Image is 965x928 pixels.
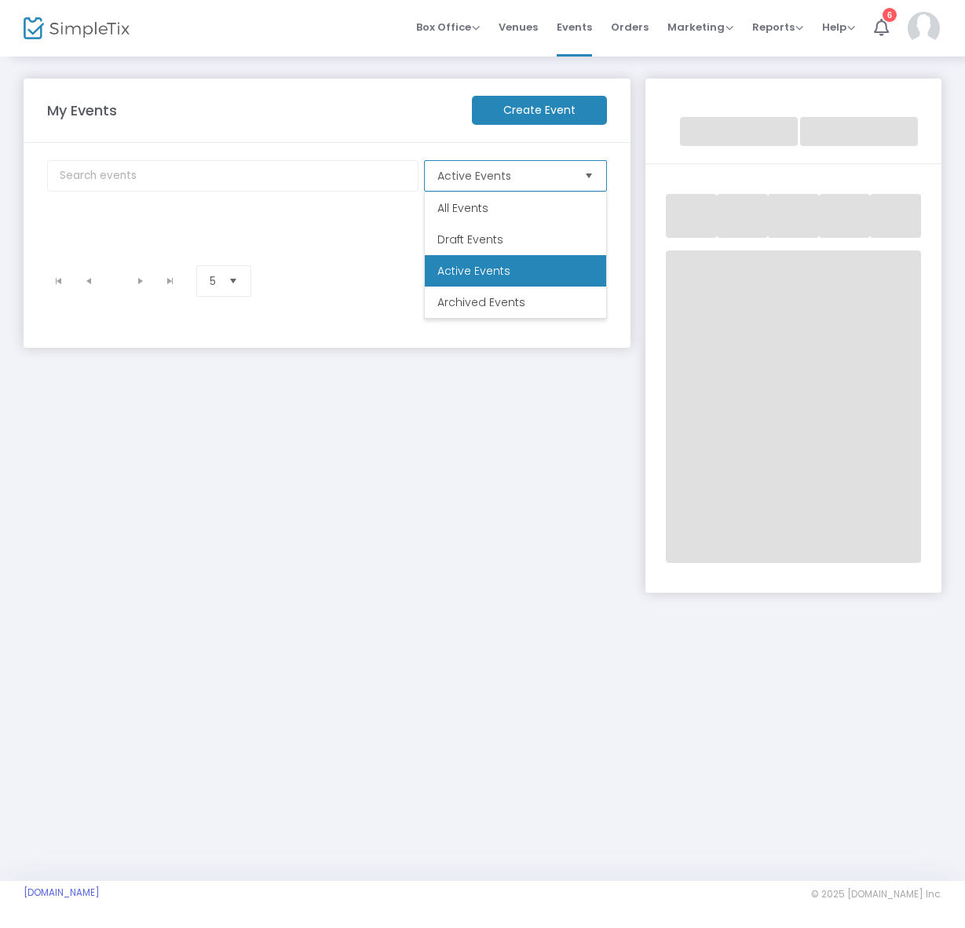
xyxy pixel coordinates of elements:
span: Box Office [416,20,480,35]
span: Help [822,20,855,35]
span: 5 [210,273,216,289]
span: Active Events [437,263,510,279]
span: Marketing [667,20,733,35]
m-panel-title: My Events [39,100,464,121]
span: Reports [752,20,803,35]
span: Draft Events [437,232,503,247]
span: Events [557,7,592,47]
m-button: Create Event [472,96,607,125]
button: Select [578,161,600,191]
button: Select [222,266,244,296]
span: Active Events [437,168,572,184]
input: Search events [47,160,419,192]
a: [DOMAIN_NAME] [24,886,100,899]
span: All Events [437,200,488,216]
div: Data table [38,219,619,258]
span: Archived Events [437,294,525,310]
div: 6 [883,8,897,22]
span: © 2025 [DOMAIN_NAME] Inc. [811,888,941,901]
span: Orders [611,7,649,47]
kendo-pager-info: 0 - 0 of 0 items [280,273,601,289]
span: Venues [499,7,538,47]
